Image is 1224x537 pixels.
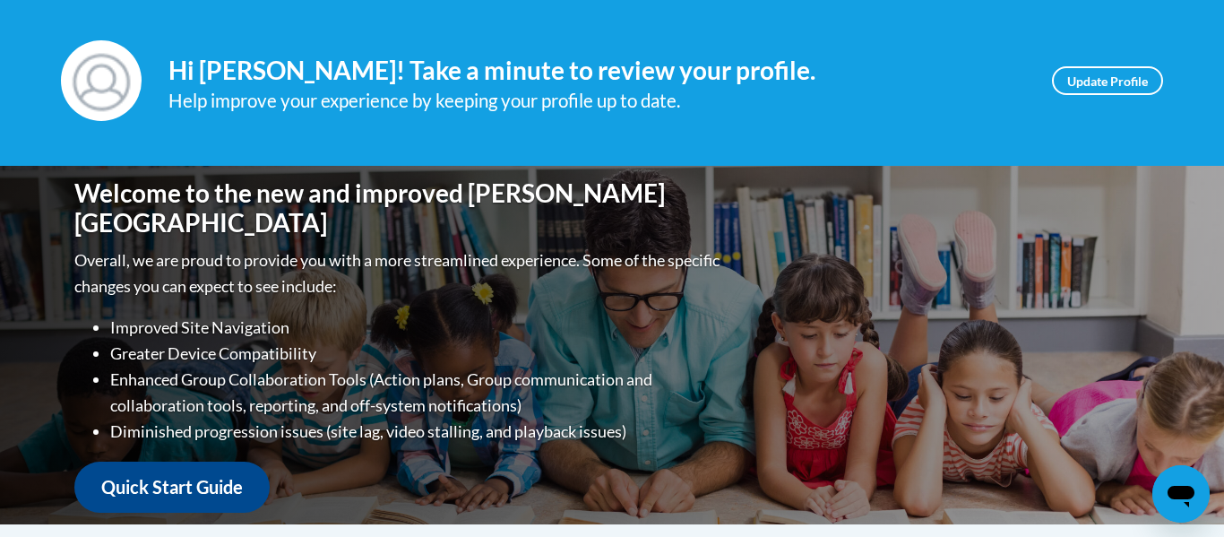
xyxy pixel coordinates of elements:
[1052,66,1163,95] a: Update Profile
[110,367,724,419] li: Enhanced Group Collaboration Tools (Action plans, Group communication and collaboration tools, re...
[61,40,142,121] img: Profile Image
[110,341,724,367] li: Greater Device Compatibility
[74,462,270,513] a: Quick Start Guide
[168,56,1025,86] h4: Hi [PERSON_NAME]! Take a minute to review your profile.
[110,315,724,341] li: Improved Site Navigation
[110,419,724,445] li: Diminished progression issues (site lag, video stalling, and playback issues)
[74,247,724,299] p: Overall, we are proud to provide you with a more streamlined experience. Some of the specific cha...
[168,86,1025,116] div: Help improve your experience by keeping your profile up to date.
[74,178,724,238] h1: Welcome to the new and improved [PERSON_NAME][GEOGRAPHIC_DATA]
[1152,465,1210,523] iframe: Button to launch messaging window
